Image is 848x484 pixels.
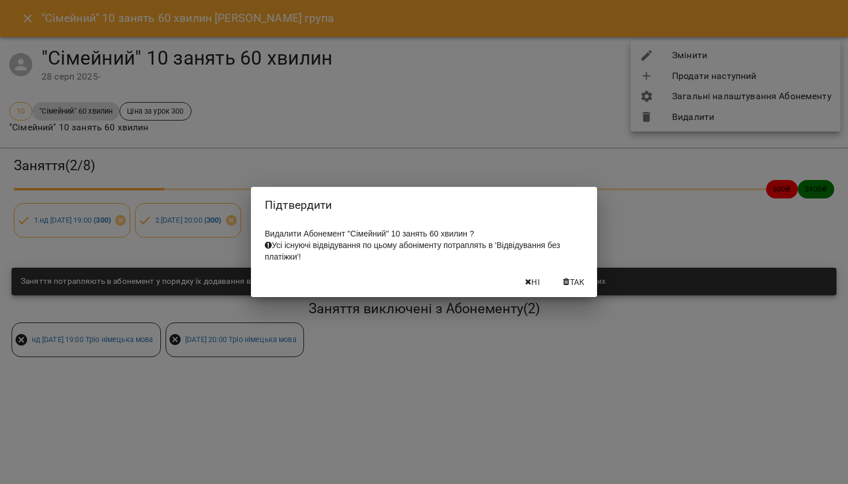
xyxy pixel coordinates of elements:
[570,275,585,289] span: Так
[556,272,592,292] button: Так
[531,275,540,289] span: Ні
[265,241,560,261] span: Усі існуючі відвідування по цьому абоніменту потраплять в 'Відвідування без платіжки'!
[265,229,560,261] span: Видалити Абонемент "Сімейний" 10 занять 60 хвилин ?
[514,272,551,292] button: Ні
[265,196,583,214] h2: Підтвердити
